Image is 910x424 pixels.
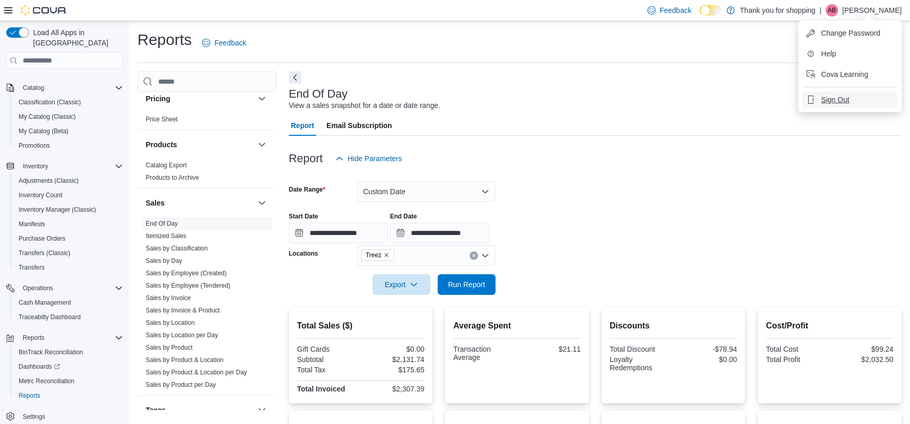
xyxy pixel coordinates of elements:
[19,391,40,400] span: Reports
[821,49,836,59] span: Help
[357,181,496,202] button: Custom Date
[14,125,73,137] a: My Catalog (Beta)
[137,113,276,130] div: Pricing
[19,82,48,94] button: Catalog
[146,319,195,326] a: Sales by Location
[361,249,394,261] span: Treez
[137,29,192,50] h1: Reports
[146,116,178,123] a: Price Sheet
[146,405,254,415] button: Taxes
[146,198,165,208] h3: Sales
[19,160,52,172] button: Inventory
[146,174,199,182] span: Products to Archive
[14,232,70,245] a: Purchase Orders
[19,282,123,294] span: Operations
[19,113,76,121] span: My Catalog (Classic)
[23,334,44,342] span: Reports
[826,4,838,17] div: Ariana Brown
[2,159,127,174] button: Inventory
[390,212,417,221] label: End Date
[14,96,123,108] span: Classification (Classic)
[19,363,60,371] span: Dashboards
[14,296,123,309] span: Cash Management
[146,343,193,352] span: Sales by Product
[10,109,127,124] button: My Catalog (Classic)
[146,115,178,123] span: Price Sheet
[2,81,127,95] button: Catalog
[832,355,893,364] div: $2,032.50
[821,28,880,38] span: Change Password
[19,411,49,423] a: Settings
[23,413,45,421] span: Settings
[146,294,191,302] a: Sales by Invoice
[14,311,123,323] span: Traceabilty Dashboard
[14,232,123,245] span: Purchase Orders
[19,332,49,344] button: Reports
[14,389,123,402] span: Reports
[740,4,815,17] p: Thank you for shopping
[289,100,440,111] div: View a sales snapshot for a date or date range.
[14,218,49,230] a: Manifests
[19,377,74,385] span: Metrc Reconciliation
[803,25,898,41] button: Change Password
[660,5,691,15] span: Feedback
[675,345,737,353] div: -$78.94
[828,4,836,17] span: AB
[19,220,45,228] span: Manifests
[10,260,127,275] button: Transfers
[14,175,83,187] a: Adjustments (Classic)
[14,375,123,387] span: Metrc Reconciliation
[256,92,268,105] button: Pricing
[146,174,199,181] a: Products to Archive
[146,381,216,388] a: Sales by Product per Day
[19,82,123,94] span: Catalog
[23,284,53,292] span: Operations
[19,234,66,243] span: Purchase Orders
[19,299,71,307] span: Cash Management
[146,332,218,339] a: Sales by Location per Day
[146,270,227,277] a: Sales by Employee (Created)
[146,220,178,227] a: End Of Day
[146,93,170,104] h3: Pricing
[481,252,489,260] button: Open list of options
[289,223,388,243] input: Press the down key to open a popover containing a calendar.
[146,369,247,376] a: Sales by Product & Location per Day
[146,331,218,339] span: Sales by Location per Day
[10,374,127,388] button: Metrc Reconciliation
[14,203,100,216] a: Inventory Manager (Classic)
[297,320,425,332] h2: Total Sales ($)
[14,139,54,152] a: Promotions
[256,138,268,151] button: Products
[146,356,224,364] a: Sales by Product & Location
[842,4,902,17] p: [PERSON_NAME]
[19,142,50,150] span: Promotions
[14,375,79,387] a: Metrc Reconciliation
[297,345,359,353] div: Gift Cards
[19,206,96,214] span: Inventory Manager (Classic)
[19,282,57,294] button: Operations
[289,71,301,84] button: Next
[146,162,187,169] a: Catalog Export
[137,217,276,395] div: Sales
[289,249,318,258] label: Locations
[19,177,79,185] span: Adjustments (Classic)
[821,69,868,80] span: Cova Learning
[297,355,359,364] div: Subtotal
[146,232,187,240] a: Itemized Sales
[438,274,496,295] button: Run Report
[348,153,402,164] span: Hide Parameters
[14,360,64,373] a: Dashboards
[14,346,87,358] a: BioTrack Reconciliation
[10,295,127,310] button: Cash Management
[14,189,67,201] a: Inventory Count
[803,66,898,83] button: Cova Learning
[448,279,485,290] span: Run Report
[470,252,478,260] button: Clear input
[289,185,326,194] label: Date Range
[327,115,392,136] span: Email Subscription
[10,138,127,153] button: Promotions
[289,212,318,221] label: Start Date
